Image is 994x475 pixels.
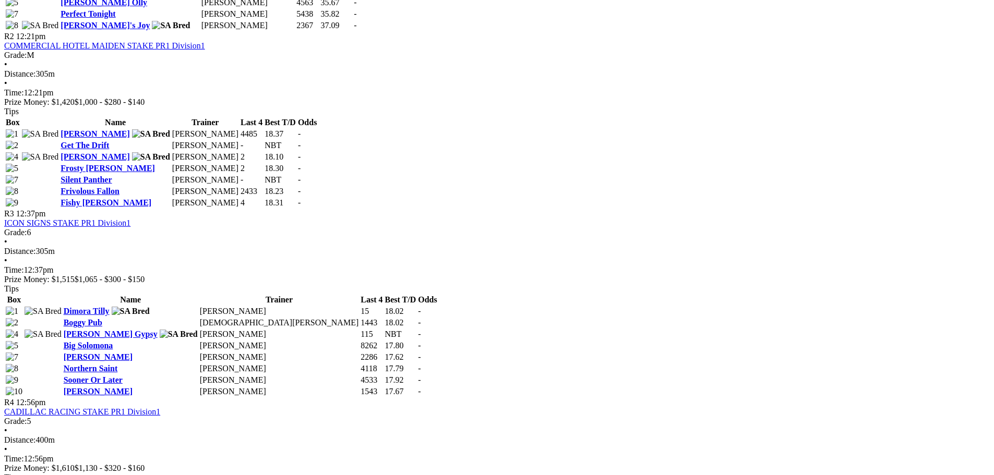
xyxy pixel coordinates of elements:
a: Silent Panther [61,175,112,184]
span: • [4,60,7,69]
td: - [240,175,263,185]
th: Last 4 [240,117,263,128]
td: 15 [360,306,383,316]
td: 2 [240,152,263,162]
span: - [298,187,301,196]
td: NBT [264,175,296,185]
td: 2286 [360,352,383,362]
td: 115 [360,329,383,339]
div: 6 [4,228,990,237]
td: 18.30 [264,163,296,174]
img: 9 [6,198,18,208]
td: 37.09 [320,20,353,31]
td: 17.67 [384,386,416,397]
td: 5438 [296,9,319,19]
td: 17.79 [384,363,416,374]
img: 5 [6,341,18,350]
td: [PERSON_NAME] [172,152,239,162]
a: [PERSON_NAME] [61,129,129,138]
img: SA Bred [25,307,62,316]
span: $1,000 - $280 - $140 [75,98,145,106]
td: 8262 [360,340,383,351]
td: 2 [240,163,263,174]
td: [DEMOGRAPHIC_DATA][PERSON_NAME] [199,318,360,328]
th: Odds [417,295,437,305]
span: - [418,307,421,315]
span: $1,065 - $300 - $150 [75,275,145,284]
div: 400m [4,435,990,445]
span: - [418,387,421,396]
span: - [418,375,421,384]
td: [PERSON_NAME] [172,129,239,139]
a: [PERSON_NAME] [64,387,133,396]
img: 4 [6,152,18,162]
td: 17.62 [384,352,416,362]
a: COMMERCIAL HOTEL MAIDEN STAKE PR1 Division1 [4,41,205,50]
td: 18.10 [264,152,296,162]
span: - [418,364,421,373]
th: Name [60,117,171,128]
a: Frosty [PERSON_NAME] [61,164,155,173]
th: Best T/D [264,117,296,128]
td: 18.31 [264,198,296,208]
td: [PERSON_NAME] [172,186,239,197]
a: Big Solomona [64,341,113,350]
span: Time: [4,454,24,463]
td: 1443 [360,318,383,328]
img: SA Bred [132,129,170,139]
div: 12:56pm [4,454,990,464]
span: Tips [4,284,19,293]
span: Distance: [4,435,35,444]
div: 12:21pm [4,88,990,98]
img: 1 [6,129,18,139]
span: - [298,141,301,150]
a: Frivolous Fallon [61,187,119,196]
img: 2 [6,141,18,150]
td: [PERSON_NAME] [199,363,360,374]
td: 4533 [360,375,383,385]
img: 7 [6,175,18,185]
td: 4118 [360,363,383,374]
span: 12:21pm [16,32,46,41]
div: 305m [4,69,990,79]
div: 305m [4,247,990,256]
span: • [4,237,7,246]
td: 18.02 [384,306,416,316]
span: - [298,164,301,173]
span: - [298,152,301,161]
a: [PERSON_NAME]'s Joy [61,21,150,30]
a: ICON SIGNS STAKE PR1 Division1 [4,218,130,227]
th: Last 4 [360,295,383,305]
span: - [298,129,301,138]
img: SA Bred [22,129,59,139]
span: - [354,9,356,18]
td: [PERSON_NAME] [172,198,239,208]
a: [PERSON_NAME] [64,352,133,361]
img: 10 [6,387,22,396]
td: 4485 [240,129,263,139]
img: 1 [6,307,18,316]
td: 18.02 [384,318,416,328]
td: [PERSON_NAME] [199,386,360,397]
img: 5 [6,164,18,173]
th: Trainer [172,117,239,128]
span: Box [6,118,20,127]
img: SA Bred [132,152,170,162]
span: Distance: [4,247,35,255]
img: 9 [6,375,18,385]
td: [PERSON_NAME] [201,20,295,31]
span: Distance: [4,69,35,78]
span: - [298,175,301,184]
a: Get The Drift [61,141,109,150]
a: [PERSON_NAME] [61,152,129,161]
span: 12:37pm [16,209,46,218]
td: 2367 [296,20,319,31]
img: 2 [6,318,18,327]
a: CADILLAC RACING STAKE PR1 Division1 [4,407,160,416]
span: - [354,21,356,30]
td: [PERSON_NAME] [199,340,360,351]
div: M [4,51,990,60]
td: [PERSON_NAME] [172,140,239,151]
img: SA Bred [152,21,190,30]
td: 18.23 [264,186,296,197]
